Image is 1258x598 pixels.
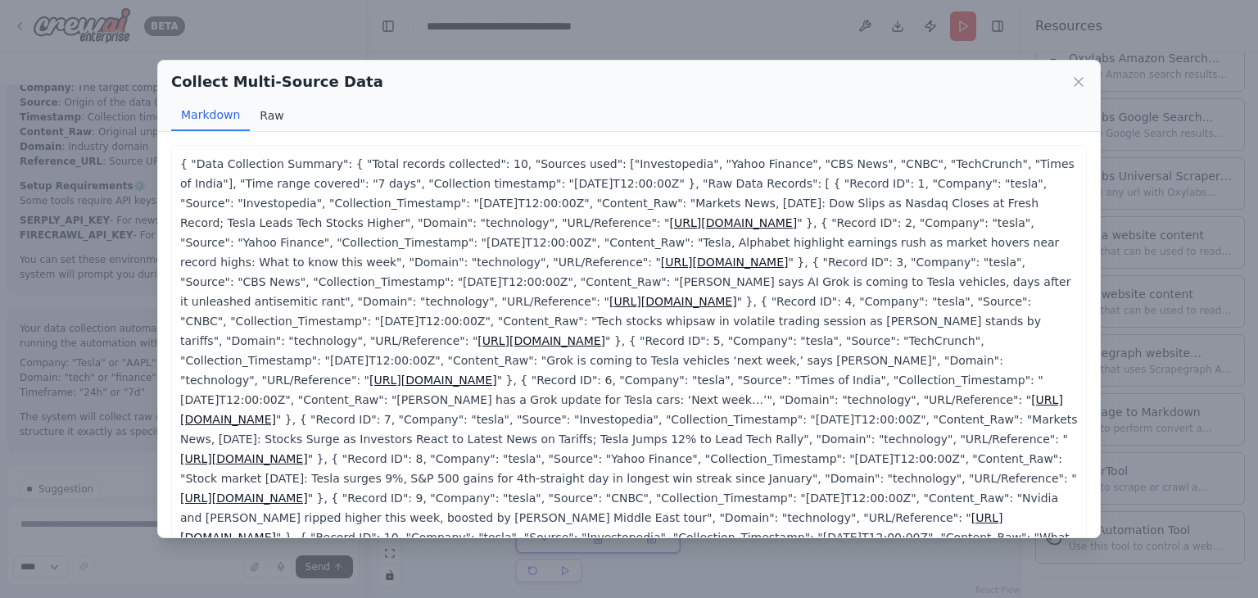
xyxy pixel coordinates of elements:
[661,256,789,269] a: [URL][DOMAIN_NAME]
[171,100,250,131] button: Markdown
[180,492,308,505] a: [URL][DOMAIN_NAME]
[369,374,497,387] a: [URL][DOMAIN_NAME]
[669,216,797,229] a: [URL][DOMAIN_NAME]
[180,452,308,465] a: [URL][DOMAIN_NAME]
[609,295,737,308] a: [URL][DOMAIN_NAME]
[171,70,383,93] h2: Collect Multi-Source Data
[250,100,293,131] button: Raw
[477,334,605,347] a: [URL][DOMAIN_NAME]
